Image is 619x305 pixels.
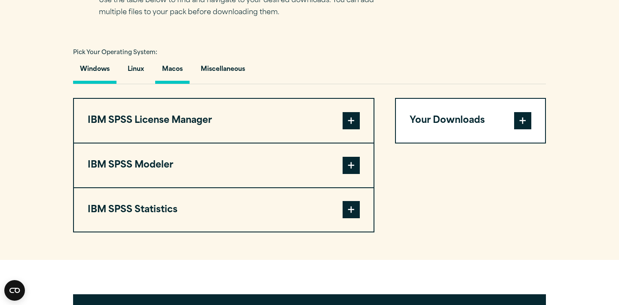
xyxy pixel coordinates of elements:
[396,99,545,143] button: Your Downloads
[74,188,374,232] button: IBM SPSS Statistics
[73,59,116,84] button: Windows
[155,59,190,84] button: Macos
[73,50,157,55] span: Pick Your Operating System:
[121,59,151,84] button: Linux
[194,59,252,84] button: Miscellaneous
[74,143,374,187] button: IBM SPSS Modeler
[4,280,25,301] button: Open CMP widget
[74,99,374,143] button: IBM SPSS License Manager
